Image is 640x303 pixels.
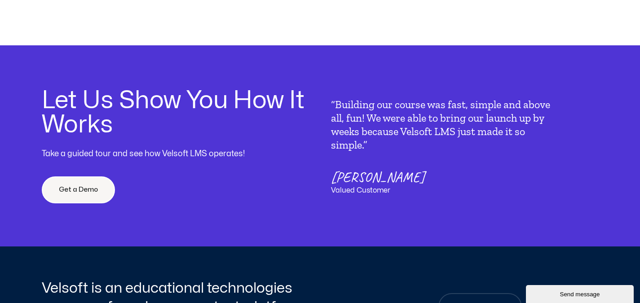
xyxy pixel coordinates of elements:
[331,98,558,152] p: “Building our course was fast, simple and above all, fun! We were able to bring our launch up by ...
[42,176,115,203] a: Get a Demo
[42,88,309,137] h2: Let Us Show You How It Works
[331,187,558,194] p: Valued Customer
[331,168,558,187] p: [PERSON_NAME]
[526,283,636,303] iframe: chat widget
[42,148,309,160] div: Take a guided tour and see how Velsoft LMS operates!
[59,184,98,195] span: Get a Demo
